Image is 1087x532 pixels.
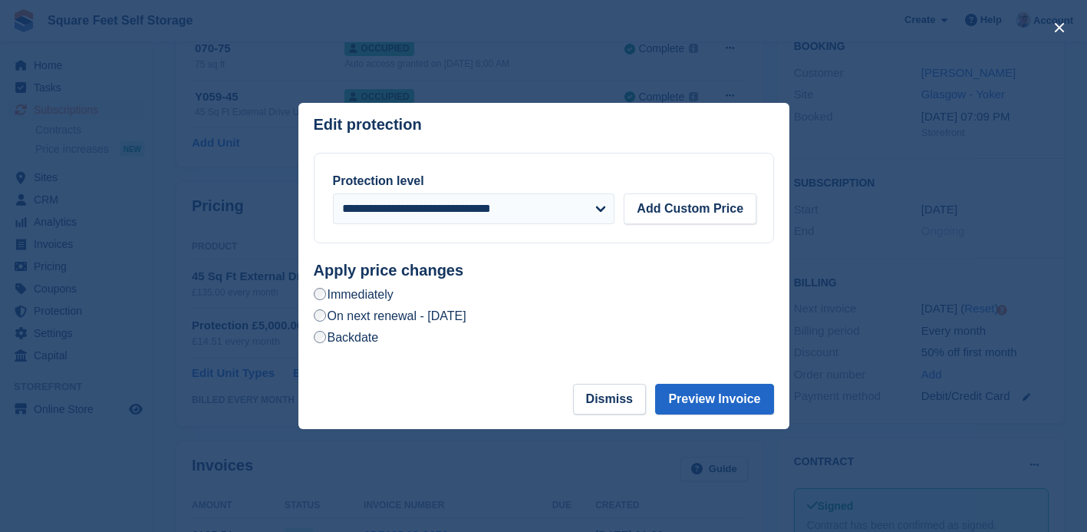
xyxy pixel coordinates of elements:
[314,309,326,322] input: On next renewal - [DATE]
[314,308,466,324] label: On next renewal - [DATE]
[314,329,379,345] label: Backdate
[314,288,326,300] input: Immediately
[314,262,464,279] strong: Apply price changes
[573,384,646,415] button: Dismiss
[314,331,326,343] input: Backdate
[314,116,422,134] p: Edit protection
[314,286,394,302] label: Immediately
[1047,15,1072,40] button: close
[333,174,424,187] label: Protection level
[624,193,756,224] button: Add Custom Price
[655,384,773,415] button: Preview Invoice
